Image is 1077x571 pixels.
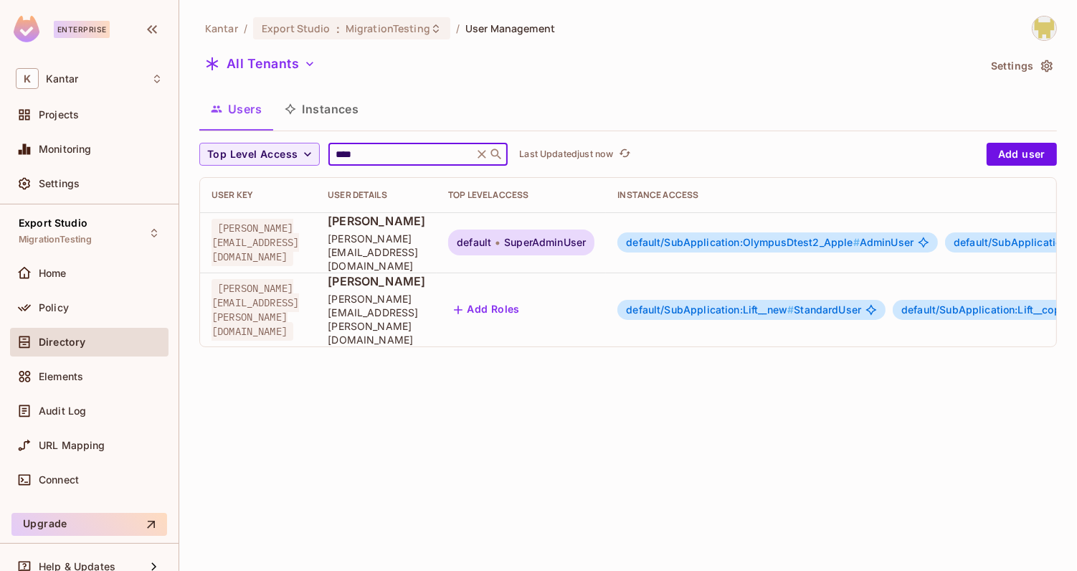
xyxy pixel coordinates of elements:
img: SReyMgAAAABJRU5ErkJggg== [14,16,39,42]
span: default/SubApplication:OlympusDtest2_Apple [626,236,859,248]
li: / [456,22,460,35]
p: Last Updated just now [519,148,613,160]
button: Top Level Access [199,143,320,166]
span: # [853,236,860,248]
button: Settings [985,55,1057,77]
button: All Tenants [199,52,321,75]
span: refresh [619,147,631,161]
span: [PERSON_NAME] [328,213,425,229]
img: Girishankar.VP@kantar.com [1033,16,1056,40]
button: Add Roles [448,298,526,321]
span: Settings [39,178,80,189]
span: StandardUser [626,304,861,316]
span: default/SubApplication:Lift__new [626,303,794,316]
span: Audit Log [39,405,86,417]
li: / [244,22,247,35]
div: User Details [328,189,425,201]
span: [PERSON_NAME][EMAIL_ADDRESS][PERSON_NAME][DOMAIN_NAME] [212,279,299,341]
span: [PERSON_NAME][EMAIL_ADDRESS][DOMAIN_NAME] [328,232,425,273]
div: Top Level Access [448,189,594,201]
span: Home [39,268,67,279]
div: User Key [212,189,305,201]
span: [PERSON_NAME][EMAIL_ADDRESS][DOMAIN_NAME] [212,219,299,266]
button: Users [199,91,273,127]
span: : [336,23,341,34]
span: User Management [465,22,555,35]
button: refresh [616,146,633,163]
span: AdminUser [626,237,914,248]
span: MigrationTesting [346,22,430,35]
button: Instances [273,91,370,127]
span: MigrationTesting [19,234,92,245]
span: URL Mapping [39,440,105,451]
span: [PERSON_NAME][EMAIL_ADDRESS][PERSON_NAME][DOMAIN_NAME] [328,292,425,346]
span: Workspace: Kantar [46,73,78,85]
span: Policy [39,302,69,313]
span: SuperAdminUser [504,237,586,248]
span: Directory [39,336,85,348]
span: [PERSON_NAME] [328,273,425,289]
span: Monitoring [39,143,92,155]
span: Export Studio [262,22,331,35]
span: # [787,303,794,316]
span: Elements [39,371,83,382]
span: the active workspace [205,22,238,35]
span: Projects [39,109,79,121]
button: Upgrade [11,513,167,536]
span: default [457,237,491,248]
button: Add user [987,143,1057,166]
span: Top Level Access [207,146,298,164]
span: Click to refresh data [613,146,633,163]
span: K [16,68,39,89]
span: Export Studio [19,217,87,229]
span: Connect [39,474,79,486]
div: Enterprise [54,21,110,38]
